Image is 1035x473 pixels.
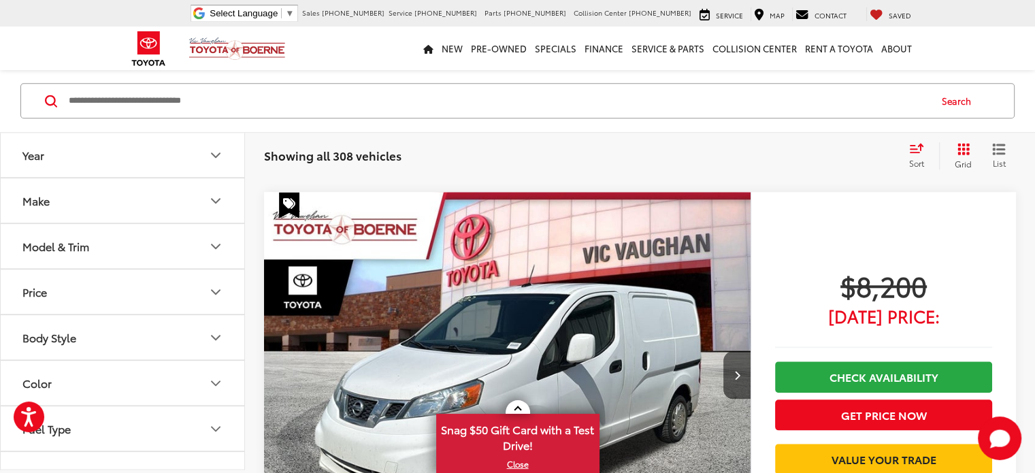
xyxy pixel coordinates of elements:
[629,7,691,18] span: [PHONE_NUMBER]
[419,27,438,70] a: Home
[438,27,467,70] a: New
[801,27,877,70] a: Rent a Toyota
[281,8,282,18] span: ​
[978,417,1021,460] button: Toggle Chat Window
[723,351,751,399] button: Next image
[22,331,76,344] div: Body Style
[751,7,788,21] a: Map
[302,7,320,18] span: Sales
[208,193,224,209] div: Make
[389,7,412,18] span: Service
[467,27,531,70] a: Pre-Owned
[580,27,627,70] a: Finance
[22,423,71,436] div: Fuel Type
[123,27,174,71] img: Toyota
[208,147,224,163] div: Year
[264,148,401,164] span: Showing all 308 vehicles
[438,415,598,457] span: Snag $50 Gift Card with a Test Drive!
[992,158,1006,169] span: List
[955,159,972,170] span: Grid
[1,316,246,360] button: Body StyleBody Style
[696,7,746,21] a: Service
[22,377,52,390] div: Color
[208,238,224,255] div: Model & Trim
[1,225,246,269] button: Model & TrimModel & Trim
[414,7,477,18] span: [PHONE_NUMBER]
[1,407,246,451] button: Fuel TypeFuel Type
[322,7,384,18] span: [PHONE_NUMBER]
[574,7,627,18] span: Collision Center
[775,268,992,302] span: $8,200
[22,286,47,299] div: Price
[22,195,50,208] div: Make
[1,361,246,406] button: ColorColor
[188,37,286,61] img: Vic Vaughan Toyota of Boerne
[877,27,916,70] a: About
[285,8,294,18] span: ▼
[815,10,847,20] span: Contact
[939,143,982,170] button: Grid View
[279,192,299,218] span: Special
[775,309,992,323] span: [DATE] Price:
[22,149,44,162] div: Year
[1,133,246,178] button: YearYear
[770,10,785,20] span: Map
[909,158,924,169] span: Sort
[627,27,708,70] a: Service & Parts: Opens in a new tab
[531,27,580,70] a: Specials
[708,27,801,70] a: Collision Center
[929,84,991,118] button: Search
[210,8,294,18] a: Select Language​
[902,143,939,170] button: Select sort value
[792,7,850,21] a: Contact
[889,10,911,20] span: Saved
[208,375,224,391] div: Color
[775,399,992,430] button: Get Price Now
[716,10,743,20] span: Service
[208,284,224,300] div: Price
[982,143,1016,170] button: List View
[210,8,278,18] span: Select Language
[978,417,1021,460] svg: Start Chat
[504,7,566,18] span: [PHONE_NUMBER]
[1,179,246,223] button: MakeMake
[1,270,246,314] button: PricePrice
[484,7,502,18] span: Parts
[22,240,89,253] div: Model & Trim
[208,329,224,346] div: Body Style
[208,421,224,437] div: Fuel Type
[67,85,929,118] input: Search by Make, Model, or Keyword
[866,7,915,21] a: My Saved Vehicles
[775,361,992,392] a: Check Availability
